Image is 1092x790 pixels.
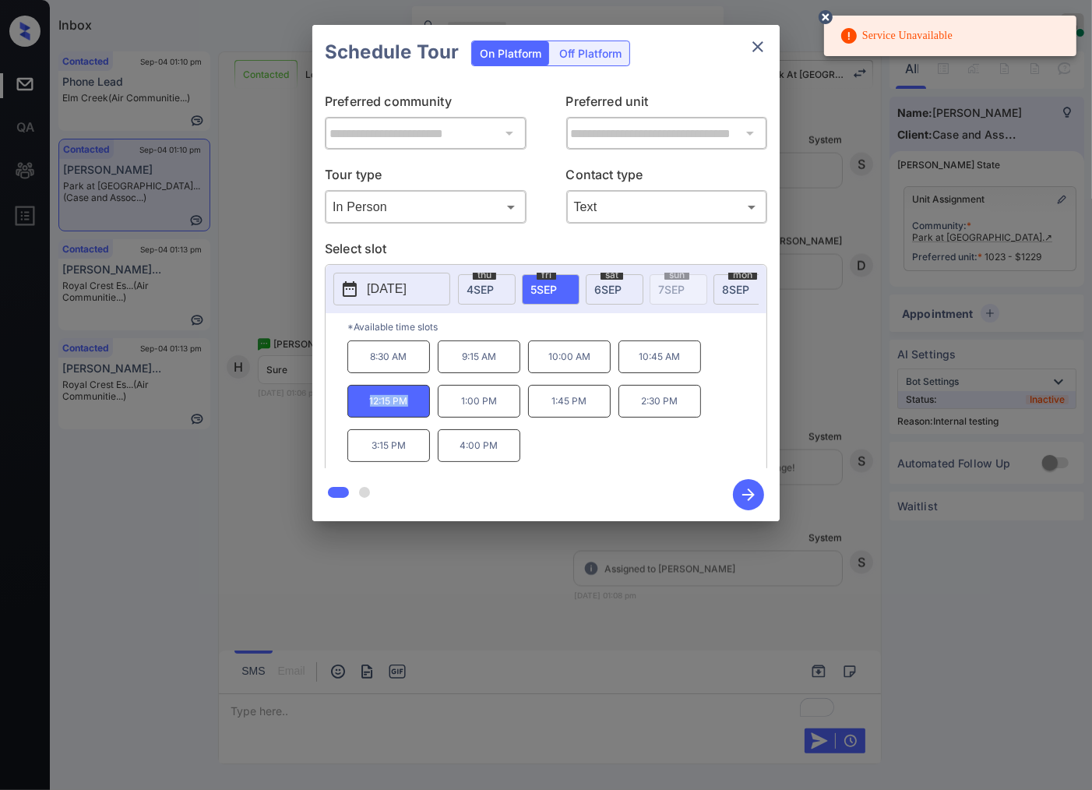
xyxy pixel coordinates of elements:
[713,274,771,305] div: date-select
[347,340,430,373] p: 8:30 AM
[333,273,450,305] button: [DATE]
[467,283,494,296] span: 4 SEP
[329,194,523,220] div: In Person
[472,41,549,65] div: On Platform
[528,385,611,418] p: 1:45 PM
[347,313,766,340] p: *Available time slots
[528,340,611,373] p: 10:00 AM
[840,20,953,51] div: Service Unavailable
[325,92,527,117] p: Preferred community
[473,270,496,280] span: thu
[601,270,623,280] span: sat
[618,385,701,418] p: 2:30 PM
[312,25,471,79] h2: Schedule Tour
[722,283,749,296] span: 8 SEP
[325,239,767,264] p: Select slot
[618,340,701,373] p: 10:45 AM
[367,280,407,298] p: [DATE]
[728,270,757,280] span: mon
[347,429,430,462] p: 3:15 PM
[530,283,557,296] span: 5 SEP
[537,270,556,280] span: fri
[586,274,643,305] div: date-select
[438,340,520,373] p: 9:15 AM
[566,165,768,190] p: Contact type
[570,194,764,220] div: Text
[522,274,579,305] div: date-select
[551,41,629,65] div: Off Platform
[566,92,768,117] p: Preferred unit
[724,474,773,515] button: btn-next
[458,274,516,305] div: date-select
[594,283,622,296] span: 6 SEP
[742,31,773,62] button: close
[347,385,430,418] p: 12:15 PM
[438,385,520,418] p: 1:00 PM
[325,165,527,190] p: Tour type
[438,429,520,462] p: 4:00 PM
